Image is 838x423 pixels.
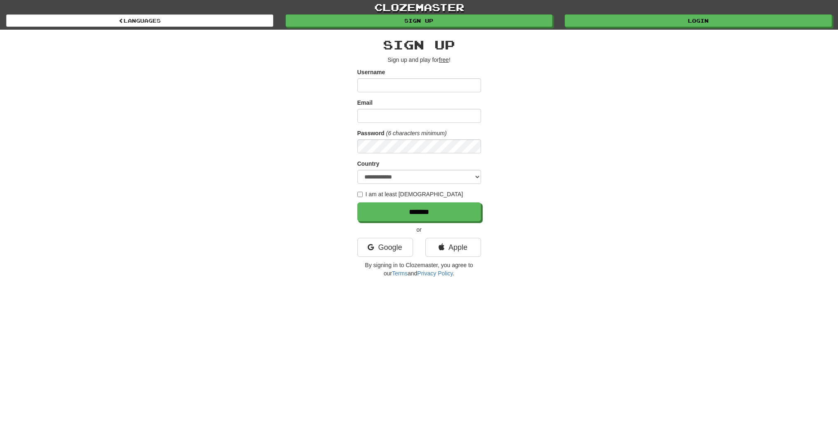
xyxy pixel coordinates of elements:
[357,56,481,64] p: Sign up and play for !
[357,68,385,76] label: Username
[357,192,363,197] input: I am at least [DEMOGRAPHIC_DATA]
[286,14,553,27] a: Sign up
[392,270,408,277] a: Terms
[6,14,273,27] a: Languages
[357,160,380,168] label: Country
[357,190,463,198] label: I am at least [DEMOGRAPHIC_DATA]
[439,56,449,63] u: free
[357,38,481,52] h2: Sign up
[417,270,453,277] a: Privacy Policy
[565,14,832,27] a: Login
[357,129,385,137] label: Password
[357,226,481,234] p: or
[357,99,373,107] label: Email
[357,238,413,257] a: Google
[357,261,481,277] p: By signing in to Clozemaster, you agree to our and .
[425,238,481,257] a: Apple
[386,130,447,136] em: (6 characters minimum)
